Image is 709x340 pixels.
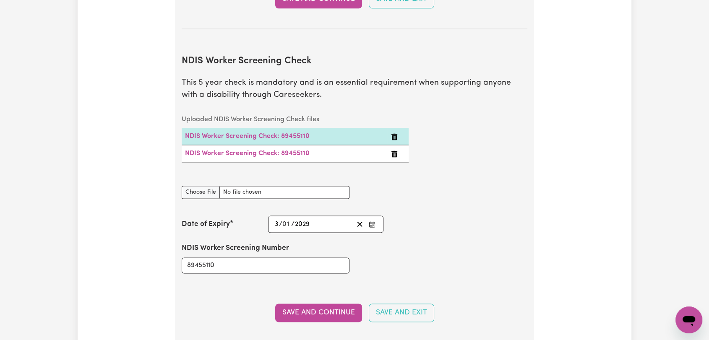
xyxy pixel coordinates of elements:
[182,56,527,67] h2: NDIS Worker Screening Check
[675,306,702,333] iframe: Button to launch messaging window
[182,243,289,254] label: NDIS Worker Screening Number
[185,150,310,157] a: NDIS Worker Screening Check: 89455110
[182,219,230,230] label: Date of Expiry
[275,304,362,322] button: Save and Continue
[295,218,310,230] input: ----
[282,221,287,228] span: 0
[369,304,434,322] button: Save and Exit
[274,218,279,230] input: --
[279,221,282,228] span: /
[283,218,291,230] input: --
[366,218,378,230] button: Enter the Date of Expiry of your NDIS Worker Screening Check
[291,221,295,228] span: /
[185,133,310,140] a: NDIS Worker Screening Check: 89455110
[391,148,398,158] button: Delete NDIS Worker Screening Check: 89455110
[353,218,366,230] button: Clear date
[391,131,398,141] button: Delete NDIS Worker Screening Check: 89455110
[182,111,409,128] caption: Uploaded NDIS Worker Screening Check files
[182,77,527,101] p: This 5 year check is mandatory and is an essential requirement when supporting anyone with a disa...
